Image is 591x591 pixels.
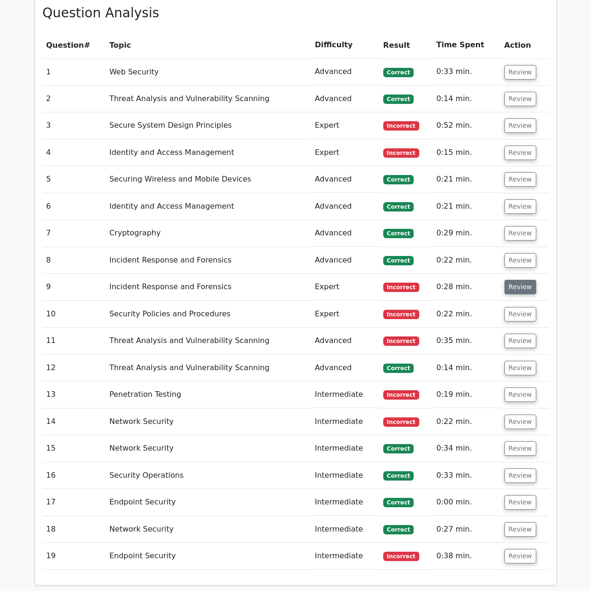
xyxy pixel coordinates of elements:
button: Review [504,226,536,241]
td: 10 [43,301,106,328]
span: Question [46,41,84,50]
td: 9 [43,274,106,300]
button: Review [504,361,536,375]
td: Cryptography [106,220,311,247]
td: 17 [43,489,106,516]
td: Intermediate [311,516,379,543]
td: 0:22 min. [433,409,501,435]
span: Correct [383,95,414,104]
button: Review [504,468,536,483]
th: # [43,32,106,58]
td: 0:00 min. [433,489,501,516]
td: Intermediate [311,381,379,408]
td: 0:38 min. [433,543,501,569]
span: Incorrect [383,310,419,319]
td: 0:14 min. [433,355,501,381]
td: 0:15 min. [433,139,501,166]
span: Correct [383,471,414,481]
td: 19 [43,543,106,569]
td: Secure System Design Principles [106,112,311,139]
th: Action [501,32,549,58]
td: 16 [43,462,106,489]
span: Correct [383,498,414,507]
td: 0:35 min. [433,328,501,354]
td: Intermediate [311,462,379,489]
td: 0:22 min. [433,247,501,274]
td: Advanced [311,220,379,247]
td: Expert [311,301,379,328]
td: Advanced [311,193,379,220]
td: 0:52 min. [433,112,501,139]
td: Identity and Access Management [106,193,311,220]
td: Intermediate [311,543,379,569]
td: Advanced [311,328,379,354]
td: 11 [43,328,106,354]
td: 0:33 min. [433,58,501,85]
td: Intermediate [311,409,379,435]
td: 4 [43,139,106,166]
td: Intermediate [311,435,379,462]
td: Security Operations [106,462,311,489]
td: 15 [43,435,106,462]
button: Review [504,172,536,187]
td: 0:28 min. [433,274,501,300]
button: Review [504,92,536,106]
td: 3 [43,112,106,139]
td: Incident Response and Forensics [106,274,311,300]
td: 12 [43,355,106,381]
button: Review [504,146,536,160]
td: 0:34 min. [433,435,501,462]
td: 0:29 min. [433,220,501,247]
span: Incorrect [383,552,419,561]
span: Incorrect [383,336,419,346]
td: 5 [43,166,106,193]
span: Incorrect [383,390,419,400]
td: Expert [311,112,379,139]
td: Network Security [106,516,311,543]
td: Securing Wireless and Mobile Devices [106,166,311,193]
span: Correct [383,256,414,265]
td: 0:27 min. [433,516,501,543]
button: Review [504,495,536,510]
th: Topic [106,32,311,58]
td: Intermediate [311,489,379,516]
td: Identity and Access Management [106,139,311,166]
span: Incorrect [383,121,419,131]
td: 0:21 min. [433,193,501,220]
span: Incorrect [383,417,419,427]
td: Network Security [106,435,311,462]
td: 14 [43,409,106,435]
td: 0:14 min. [433,86,501,112]
button: Review [504,334,536,348]
td: Endpoint Security [106,543,311,569]
button: Review [504,415,536,429]
span: Correct [383,175,414,184]
td: Expert [311,139,379,166]
button: Review [504,307,536,321]
td: Threat Analysis and Vulnerability Scanning [106,86,311,112]
span: Correct [383,525,414,534]
span: Correct [383,202,414,212]
button: Review [504,65,536,80]
td: 0:22 min. [433,301,501,328]
td: 6 [43,193,106,220]
td: Advanced [311,355,379,381]
td: 0:33 min. [433,462,501,489]
th: Difficulty [311,32,379,58]
td: 1 [43,58,106,85]
td: 8 [43,247,106,274]
button: Review [504,522,536,537]
td: Web Security [106,58,311,85]
td: Network Security [106,409,311,435]
td: 0:21 min. [433,166,501,193]
td: Endpoint Security [106,489,311,516]
td: Advanced [311,166,379,193]
button: Review [504,253,536,268]
span: Correct [383,444,414,453]
span: Incorrect [383,283,419,292]
td: Expert [311,274,379,300]
button: Review [504,199,536,214]
td: Security Policies and Procedures [106,301,311,328]
button: Review [504,441,536,456]
button: Review [504,549,536,563]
